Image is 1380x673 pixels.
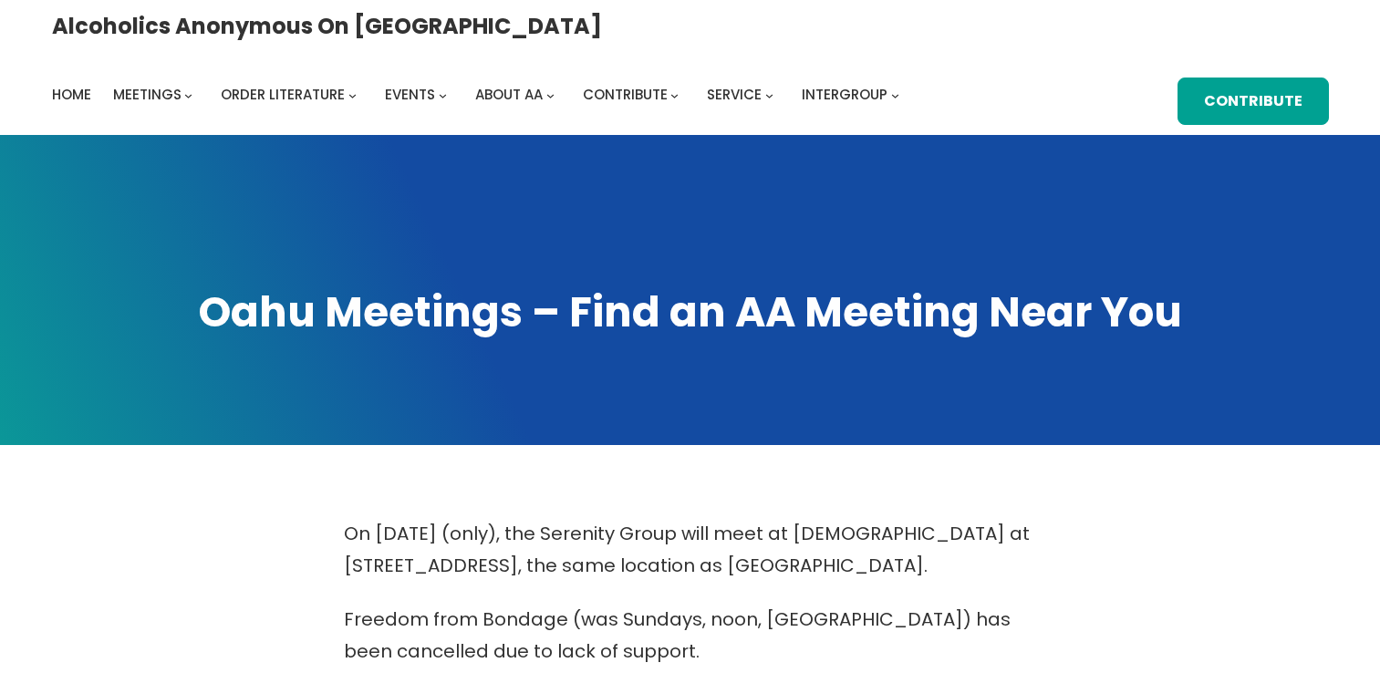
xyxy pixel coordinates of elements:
[802,82,887,108] a: Intergroup
[707,82,762,108] a: Service
[52,82,906,108] nav: Intergroup
[765,91,773,99] button: Service submenu
[348,91,357,99] button: Order Literature submenu
[891,91,899,99] button: Intergroup submenu
[385,85,435,104] span: Events
[52,85,91,104] span: Home
[583,85,668,104] span: Contribute
[184,91,192,99] button: Meetings submenu
[344,604,1037,668] p: Freedom from Bondage (was Sundays, noon, [GEOGRAPHIC_DATA]) has been cancelled due to lack of sup...
[583,82,668,108] a: Contribute
[385,82,435,108] a: Events
[439,91,447,99] button: Events submenu
[802,85,887,104] span: Intergroup
[344,518,1037,582] p: On [DATE] (only), the Serenity Group will meet at [DEMOGRAPHIC_DATA] at [STREET_ADDRESS], the sam...
[221,85,345,104] span: Order Literature
[52,285,1329,341] h1: Oahu Meetings – Find an AA Meeting Near You
[1178,78,1329,126] a: Contribute
[475,82,543,108] a: About AA
[475,85,543,104] span: About AA
[707,85,762,104] span: Service
[52,82,91,108] a: Home
[113,82,182,108] a: Meetings
[546,91,555,99] button: About AA submenu
[52,6,602,46] a: Alcoholics Anonymous on [GEOGRAPHIC_DATA]
[670,91,679,99] button: Contribute submenu
[113,85,182,104] span: Meetings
